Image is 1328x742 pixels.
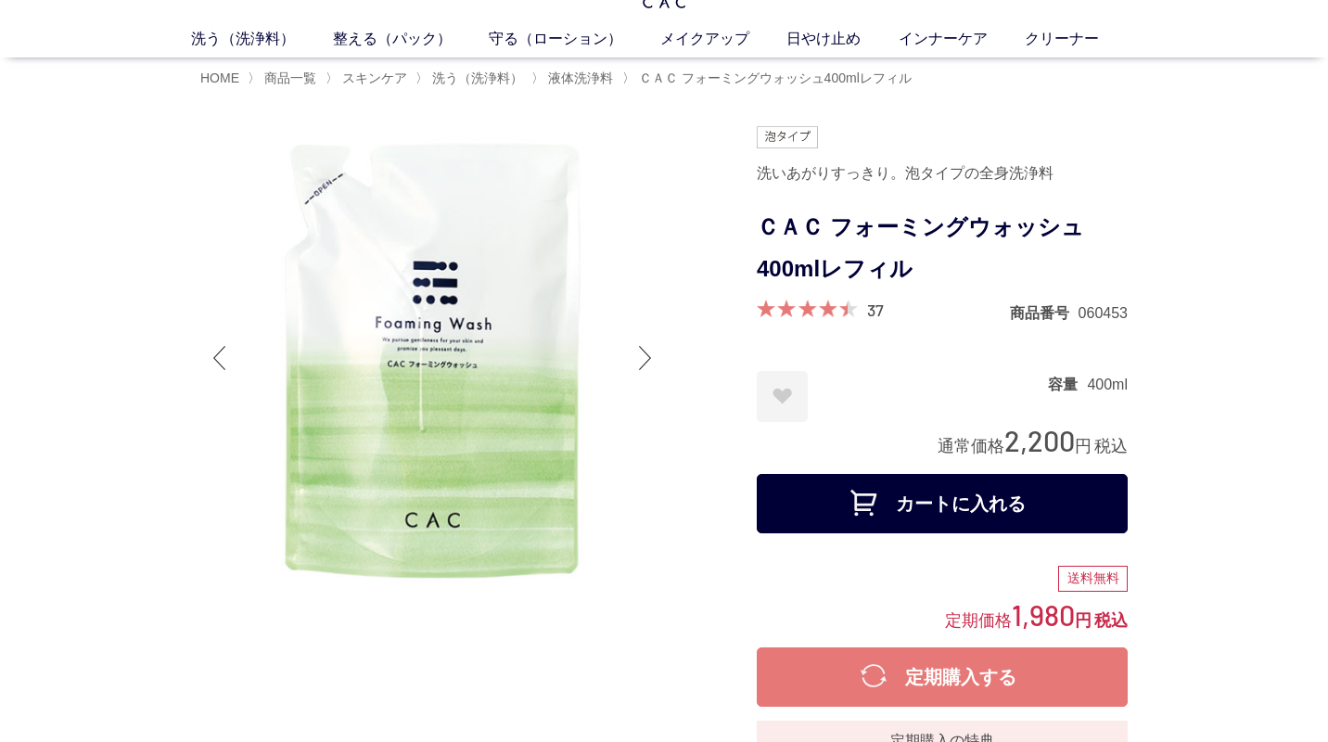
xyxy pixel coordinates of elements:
h1: ＣＡＣ フォーミングウォッシュ400mlレフィル [757,207,1128,290]
a: 37 [867,300,884,320]
span: 洗う（洗浄料） [432,70,523,85]
a: メイクアップ [660,27,786,49]
a: インナーケア [899,27,1025,49]
li: 〉 [415,70,528,87]
dd: 060453 [1079,303,1128,323]
dt: 容量 [1048,375,1087,394]
a: 整える（パック） [333,27,489,49]
li: 〉 [622,70,916,87]
span: 1,980 [1012,597,1075,632]
button: 定期購入する [757,647,1128,707]
span: 2,200 [1004,423,1075,457]
a: スキンケア [338,70,407,85]
a: クリーナー [1025,27,1136,49]
li: 〉 [326,70,412,87]
a: 液体洗浄料 [544,70,613,85]
dt: 商品番号 [1010,303,1079,323]
a: 守る（ローション） [489,27,659,49]
span: 税込 [1094,437,1128,455]
span: 液体洗浄料 [548,70,613,85]
a: 洗う（洗浄料） [191,27,332,49]
div: 送料無料 [1058,566,1128,592]
dd: 400ml [1087,375,1128,394]
img: ＣＡＣ フォーミングウォッシュ400mlレフィル [200,126,664,590]
div: 洗いあがりすっきり。泡タイプの全身洗浄料 [757,158,1128,189]
img: 泡タイプ [757,126,818,148]
a: HOME [200,70,239,85]
button: カートに入れる [757,474,1128,533]
span: 税込 [1094,611,1128,630]
a: ＣＡＣ フォーミングウォッシュ400mlレフィル [635,70,912,85]
a: 日やけ止め [786,27,898,49]
span: スキンケア [342,70,407,85]
span: 定期価格 [945,609,1012,630]
span: 商品一覧 [264,70,316,85]
a: 洗う（洗浄料） [428,70,523,85]
span: ＣＡＣ フォーミングウォッシュ400mlレフィル [639,70,912,85]
a: 商品一覧 [261,70,316,85]
span: 円 [1075,437,1092,455]
a: お気に入りに登録する [757,371,808,422]
span: 通常価格 [938,437,1004,455]
li: 〉 [531,70,618,87]
li: 〉 [248,70,321,87]
span: 円 [1075,611,1092,630]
